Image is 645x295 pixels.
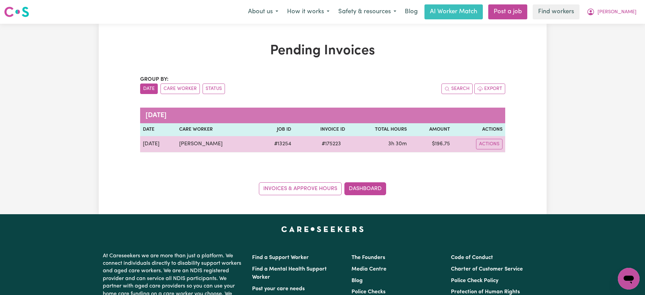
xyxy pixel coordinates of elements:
[410,136,453,152] td: $ 196.75
[252,266,327,280] a: Find a Mental Health Support Worker
[244,5,283,19] button: About us
[252,286,305,292] a: Post your care needs
[140,136,176,152] td: [DATE]
[451,255,493,260] a: Code of Conduct
[441,84,473,94] button: Search
[582,5,641,19] button: My Account
[618,268,640,290] iframe: Button to launch messaging window
[294,123,348,136] th: Invoice ID
[533,4,580,19] a: Find workers
[453,123,505,136] th: Actions
[451,289,520,295] a: Protection of Human Rights
[252,255,309,260] a: Find a Support Worker
[259,182,342,195] a: Invoices & Approve Hours
[4,6,29,18] img: Careseekers logo
[176,136,257,152] td: [PERSON_NAME]
[334,5,401,19] button: Safety & resources
[203,84,225,94] button: sort invoices by paid status
[410,123,453,136] th: Amount
[140,123,176,136] th: Date
[474,84,505,94] button: Export
[388,141,407,147] span: 3 hours 30 minutes
[318,140,345,148] span: # 175223
[352,266,386,272] a: Media Centre
[352,289,385,295] a: Police Checks
[281,226,364,232] a: Careseekers home page
[160,84,200,94] button: sort invoices by care worker
[597,8,637,16] span: [PERSON_NAME]
[352,278,363,283] a: Blog
[488,4,527,19] a: Post a job
[352,255,385,260] a: The Founders
[140,77,169,82] span: Group by:
[344,182,386,195] a: Dashboard
[176,123,257,136] th: Care Worker
[140,43,505,59] h1: Pending Invoices
[424,4,483,19] a: AI Worker Match
[451,278,498,283] a: Police Check Policy
[476,139,502,149] button: Actions
[140,84,158,94] button: sort invoices by date
[283,5,334,19] button: How it works
[257,123,294,136] th: Job ID
[401,4,422,19] a: Blog
[451,266,523,272] a: Charter of Customer Service
[4,4,29,20] a: Careseekers logo
[257,136,294,152] td: # 13254
[348,123,409,136] th: Total Hours
[140,108,505,123] caption: [DATE]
